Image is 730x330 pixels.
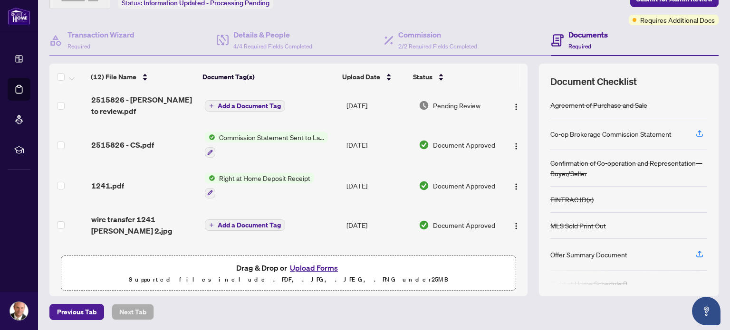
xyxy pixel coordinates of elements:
[550,100,647,110] div: Agreement of Purchase and Sale
[57,304,96,320] span: Previous Tab
[568,43,591,50] span: Required
[419,180,429,191] img: Document Status
[233,29,312,40] h4: Details & People
[509,178,524,193] button: Logo
[343,244,415,285] td: [DATE]
[433,140,495,150] span: Document Approved
[343,165,415,206] td: [DATE]
[413,72,432,82] span: Status
[343,206,415,244] td: [DATE]
[419,220,429,230] img: Document Status
[409,64,496,90] th: Status
[342,72,380,82] span: Upload Date
[67,29,134,40] h4: Transaction Wizard
[205,219,285,231] button: Add a Document Tag
[91,214,197,236] span: wire transfer 1241 [PERSON_NAME] 2.jpg
[398,29,477,40] h4: Commission
[205,219,285,231] button: Add a Document Tag
[67,43,90,50] span: Required
[512,142,520,150] img: Logo
[91,72,136,82] span: (12) File Name
[512,183,520,190] img: Logo
[343,124,415,165] td: [DATE]
[512,222,520,230] img: Logo
[209,104,214,108] span: plus
[419,140,429,150] img: Document Status
[205,132,215,142] img: Status Icon
[419,100,429,111] img: Document Status
[205,173,314,198] button: Status IconRight at Home Deposit Receipt
[433,220,495,230] span: Document Approved
[209,223,214,227] span: plus
[233,43,312,50] span: 4/4 Required Fields Completed
[550,75,637,88] span: Document Checklist
[550,158,707,179] div: Confirmation of Co-operation and Representation—Buyer/Seller
[112,304,154,320] button: Next Tab
[509,98,524,113] button: Logo
[640,15,715,25] span: Requires Additional Docs
[433,180,495,191] span: Document Approved
[218,222,281,228] span: Add a Document Tag
[509,217,524,233] button: Logo
[692,297,720,325] button: Open asap
[67,274,510,285] p: Supported files include .PDF, .JPG, .JPEG, .PNG under 25 MB
[87,64,199,90] th: (12) File Name
[205,173,215,183] img: Status Icon
[91,94,197,117] span: 2515826 - [PERSON_NAME] to review.pdf
[568,29,608,40] h4: Documents
[509,137,524,152] button: Logo
[338,64,409,90] th: Upload Date
[8,7,30,25] img: logo
[205,132,328,158] button: Status IconCommission Statement Sent to Lawyer
[343,86,415,124] td: [DATE]
[205,100,285,112] button: Add a Document Tag
[91,180,124,191] span: 1241.pdf
[398,43,477,50] span: 2/2 Required Fields Completed
[61,256,516,291] span: Drag & Drop orUpload FormsSupported files include .PDF, .JPG, .JPEG, .PNG under25MB
[550,129,672,139] div: Co-op Brokerage Commission Statement
[215,132,328,142] span: Commission Statement Sent to Lawyer
[287,262,341,274] button: Upload Forms
[10,302,28,320] img: Profile Icon
[215,173,314,183] span: Right at Home Deposit Receipt
[433,100,480,111] span: Pending Review
[91,139,154,151] span: 2515826 - CS.pdf
[550,249,627,260] div: Offer Summary Document
[218,103,281,109] span: Add a Document Tag
[49,304,104,320] button: Previous Tab
[550,194,594,205] div: FINTRAC ID(s)
[550,220,606,231] div: MLS Sold Print Out
[199,64,338,90] th: Document Tag(s)
[236,262,341,274] span: Drag & Drop or
[512,103,520,111] img: Logo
